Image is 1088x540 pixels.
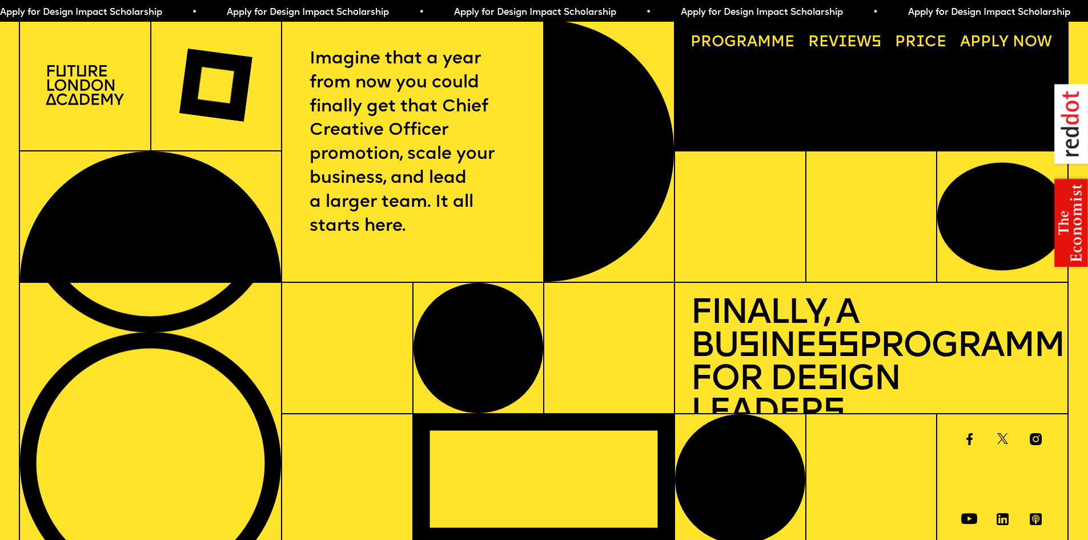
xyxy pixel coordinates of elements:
span: a [747,35,757,50]
a: Apply now [953,27,1059,58]
span: s [738,330,759,365]
a: Price [888,27,954,58]
span: s [823,396,844,431]
a: Reviews [801,27,889,58]
span: • [419,8,424,17]
span: • [873,8,878,17]
span: A [960,35,970,50]
span: • [192,8,197,17]
span: s [817,363,838,398]
h1: Finally, a Bu ine Programme for De ign Leader [690,298,1053,430]
p: Imagine that a year from now you could finally get that Chief Creative Officer promotion, scale y... [310,47,516,239]
span: ss [816,330,858,365]
a: Programme [683,27,802,58]
span: • [646,8,651,17]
